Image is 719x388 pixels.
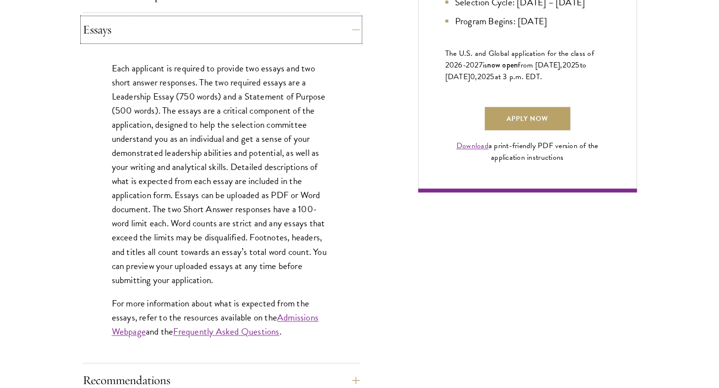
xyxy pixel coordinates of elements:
p: Each applicant is required to provide two essays and two short answer responses. The two required... [112,61,331,287]
span: 5 [490,71,494,83]
span: now open [487,59,518,70]
div: a print-friendly PDF version of the application instructions [445,140,610,163]
span: -202 [463,59,479,71]
a: Apply Now [485,107,570,130]
span: The U.S. and Global application for the class of 202 [445,48,594,71]
span: 202 [562,59,575,71]
a: Frequently Asked Questions [173,324,279,338]
button: Essays [83,18,360,41]
span: to [DATE] [445,59,586,83]
span: 202 [477,71,491,83]
span: 5 [575,59,579,71]
a: Admissions Webpage [112,310,318,338]
li: Program Begins: [DATE] [445,14,610,28]
span: 6 [458,59,462,71]
span: from [DATE], [518,59,562,71]
p: For more information about what is expected from the essays, refer to the resources available on ... [112,296,331,338]
span: 7 [479,59,483,71]
span: at 3 p.m. EDT. [495,71,543,83]
a: Download [456,140,489,152]
span: 0 [470,71,475,83]
span: , [475,71,477,83]
span: is [483,59,488,71]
